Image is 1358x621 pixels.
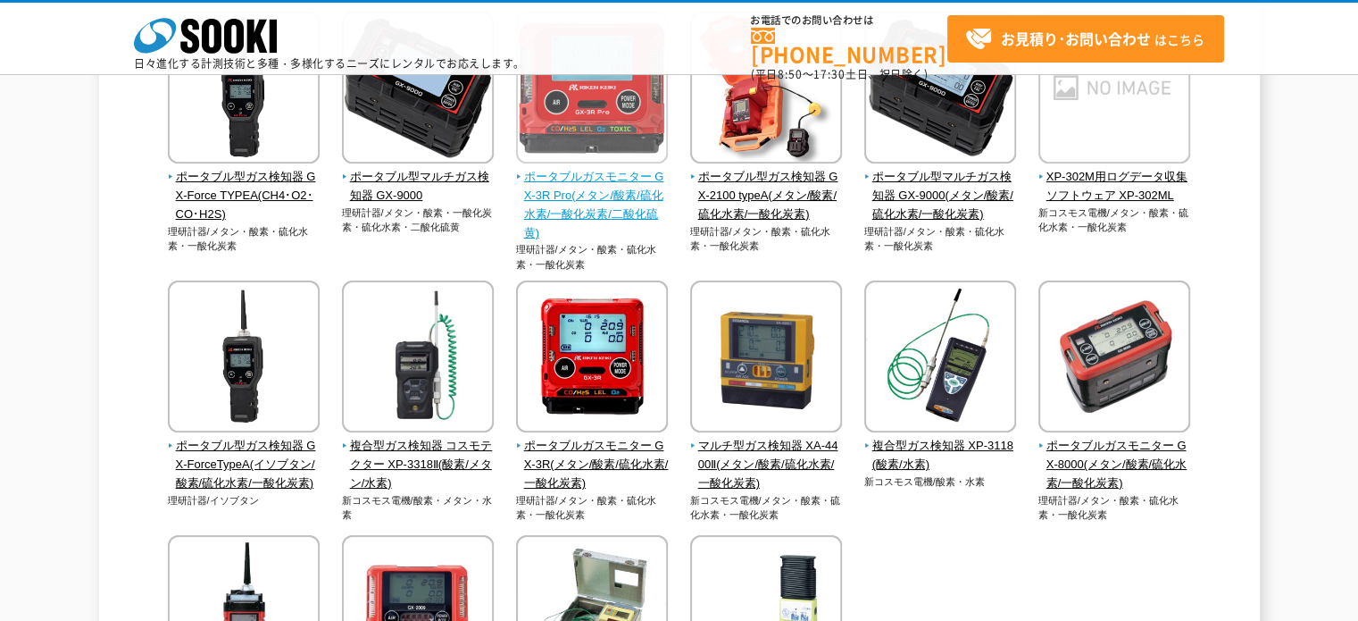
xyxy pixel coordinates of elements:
[1001,28,1151,49] strong: お見積り･お問い合わせ
[751,66,928,82] span: (平日 ～ 土日、祝日除く)
[690,151,843,223] a: ポータブル型ガス検知器 GX-2100 typeA(メタン/酸素/硫化水素/一酸化炭素)
[751,28,947,64] a: [PHONE_NUMBER]
[965,26,1204,53] span: はこちら
[690,420,843,492] a: マルチ型ガス検知器 XA-4400Ⅱ(メタン/酸素/硫化水素/一酸化炭素)
[864,151,1017,223] a: ポータブル型マルチガス検知器 GX-9000(メタン/酸素/硫化水素/一酸化炭素)
[342,437,495,492] span: 複合型ガス検知器 コスモテクター XP-3318Ⅱ(酸素/メタン/水素)
[516,151,669,242] a: ポータブルガスモニター GX-3R Pro(メタン/酸素/硫化水素/一酸化炭素/二酸化硫黄)
[168,151,321,223] a: ポータブル型ガス検知器 GX-Force TYPEA(CH4･O2･CO･H2S)
[168,437,321,492] span: ポータブル型ガス検知器 GX-ForceTypeA(イソブタン/酸素/硫化水素/一酸化炭素)
[864,474,1017,490] p: 新コスモス電機/酸素・水素
[342,420,495,492] a: 複合型ガス検知器 コスモテクター XP-3318Ⅱ(酸素/メタン/水素)
[864,12,1016,168] img: ポータブル型マルチガス検知器 GX-9000(メタン/酸素/硫化水素/一酸化炭素)
[342,206,495,235] p: 理研計器/メタン・酸素・一酸化炭素・硫化水素・二酸化硫黄
[134,58,525,69] p: 日々進化する計測技術と多種・多様化するニーズにレンタルでお応えします。
[778,66,803,82] span: 8:50
[1038,12,1190,168] img: XP-302M用ログデータ収集ソフトウェア XP-302ML
[1038,420,1191,492] a: ポータブルガスモニター GX-8000(メタン/酸素/硫化水素/一酸化炭素)
[690,493,843,523] p: 新コスモス電機/メタン・酸素・硫化水素・一酸化炭素
[342,168,495,206] span: ポータブル型マルチガス検知器 GX-9000
[342,281,494,437] img: 複合型ガス検知器 コスモテクター XP-3318Ⅱ(酸素/メタン/水素)
[1038,151,1191,205] a: XP-302M用ログデータ収集ソフトウェア XP-302ML
[516,420,669,492] a: ポータブルガスモニター GX-3R(メタン/酸素/硫化水素/一酸化炭素)
[1038,168,1191,206] span: XP-302M用ログデータ収集ソフトウェア XP-302ML
[813,66,846,82] span: 17:30
[342,151,495,205] a: ポータブル型マルチガス検知器 GX-9000
[690,281,842,437] img: マルチ型ガス検知器 XA-4400Ⅱ(メタン/酸素/硫化水素/一酸化炭素)
[864,168,1017,223] span: ポータブル型マルチガス検知器 GX-9000(メタン/酸素/硫化水素/一酸化炭素)
[342,493,495,523] p: 新コスモス電機/酸素・メタン・水素
[516,281,668,437] img: ポータブルガスモニター GX-3R(メタン/酸素/硫化水素/一酸化炭素)
[864,420,1017,474] a: 複合型ガス検知器 XP-3118(酸素/水素)
[947,15,1224,63] a: お見積り･お問い合わせはこちら
[1038,493,1191,523] p: 理研計器/メタン・酸素・硫化水素・一酸化炭素
[168,493,321,508] p: 理研計器/イソブタン
[864,281,1016,437] img: 複合型ガス検知器 XP-3118(酸素/水素)
[690,224,843,254] p: 理研計器/メタン・酸素・硫化水素・一酸化炭素
[864,224,1017,254] p: 理研計器/メタン・酸素・硫化水素・一酸化炭素
[1038,206,1191,235] p: 新コスモス電機/メタン・酸素・硫化水素・一酸化炭素
[1038,281,1190,437] img: ポータブルガスモニター GX-8000(メタン/酸素/硫化水素/一酸化炭素)
[168,420,321,492] a: ポータブル型ガス検知器 GX-ForceTypeA(イソブタン/酸素/硫化水素/一酸化炭素)
[690,437,843,492] span: マルチ型ガス検知器 XA-4400Ⅱ(メタン/酸素/硫化水素/一酸化炭素)
[690,168,843,223] span: ポータブル型ガス検知器 GX-2100 typeA(メタン/酸素/硫化水素/一酸化炭素)
[864,437,1017,474] span: 複合型ガス検知器 XP-3118(酸素/水素)
[690,12,842,168] img: ポータブル型ガス検知器 GX-2100 typeA(メタン/酸素/硫化水素/一酸化炭素)
[168,224,321,254] p: 理研計器/メタン・酸素・硫化水素・一酸化炭素
[516,242,669,272] p: 理研計器/メタン・酸素・硫化水素・一酸化炭素
[516,12,668,168] img: ポータブルガスモニター GX-3R Pro(メタン/酸素/硫化水素/一酸化炭素/二酸化硫黄)
[516,493,669,523] p: 理研計器/メタン・酸素・硫化水素・一酸化炭素
[751,15,947,26] span: お電話でのお問い合わせは
[1038,437,1191,492] span: ポータブルガスモニター GX-8000(メタン/酸素/硫化水素/一酸化炭素)
[342,12,494,168] img: ポータブル型マルチガス検知器 GX-9000
[516,437,669,492] span: ポータブルガスモニター GX-3R(メタン/酸素/硫化水素/一酸化炭素)
[168,281,320,437] img: ポータブル型ガス検知器 GX-ForceTypeA(イソブタン/酸素/硫化水素/一酸化炭素)
[168,12,320,168] img: ポータブル型ガス検知器 GX-Force TYPEA(CH4･O2･CO･H2S)
[168,168,321,223] span: ポータブル型ガス検知器 GX-Force TYPEA(CH4･O2･CO･H2S)
[516,168,669,242] span: ポータブルガスモニター GX-3R Pro(メタン/酸素/硫化水素/一酸化炭素/二酸化硫黄)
